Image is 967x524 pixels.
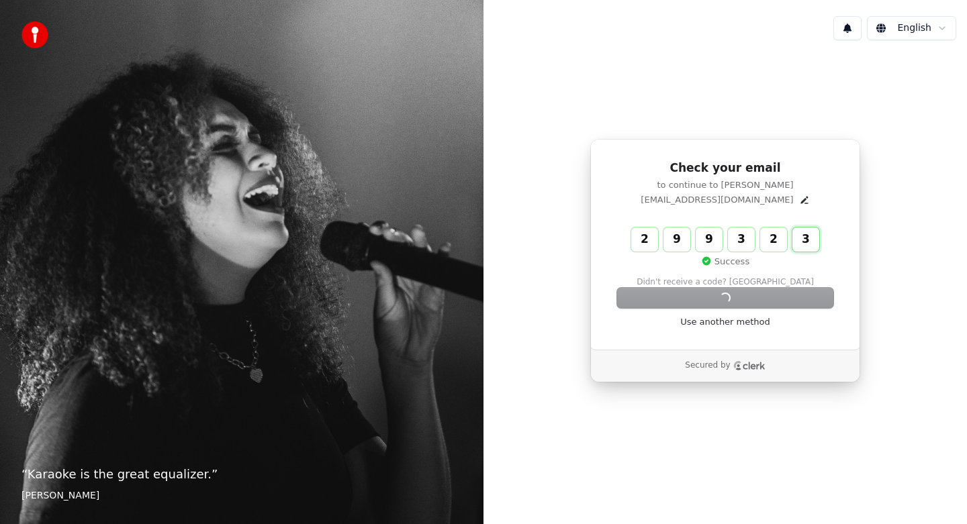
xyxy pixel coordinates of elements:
[21,489,462,503] footer: [PERSON_NAME]
[701,256,749,268] p: Success
[641,194,793,206] p: [EMAIL_ADDRESS][DOMAIN_NAME]
[631,227,846,252] input: Enter verification code
[617,160,833,176] h1: Check your email
[733,361,766,370] a: Clerk logo
[617,179,833,191] p: to continue to [PERSON_NAME]
[21,465,462,484] p: “ Karaoke is the great equalizer. ”
[21,21,48,48] img: youka
[685,360,730,371] p: Secured by
[799,195,810,205] button: Edit
[680,316,770,328] a: Use another method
